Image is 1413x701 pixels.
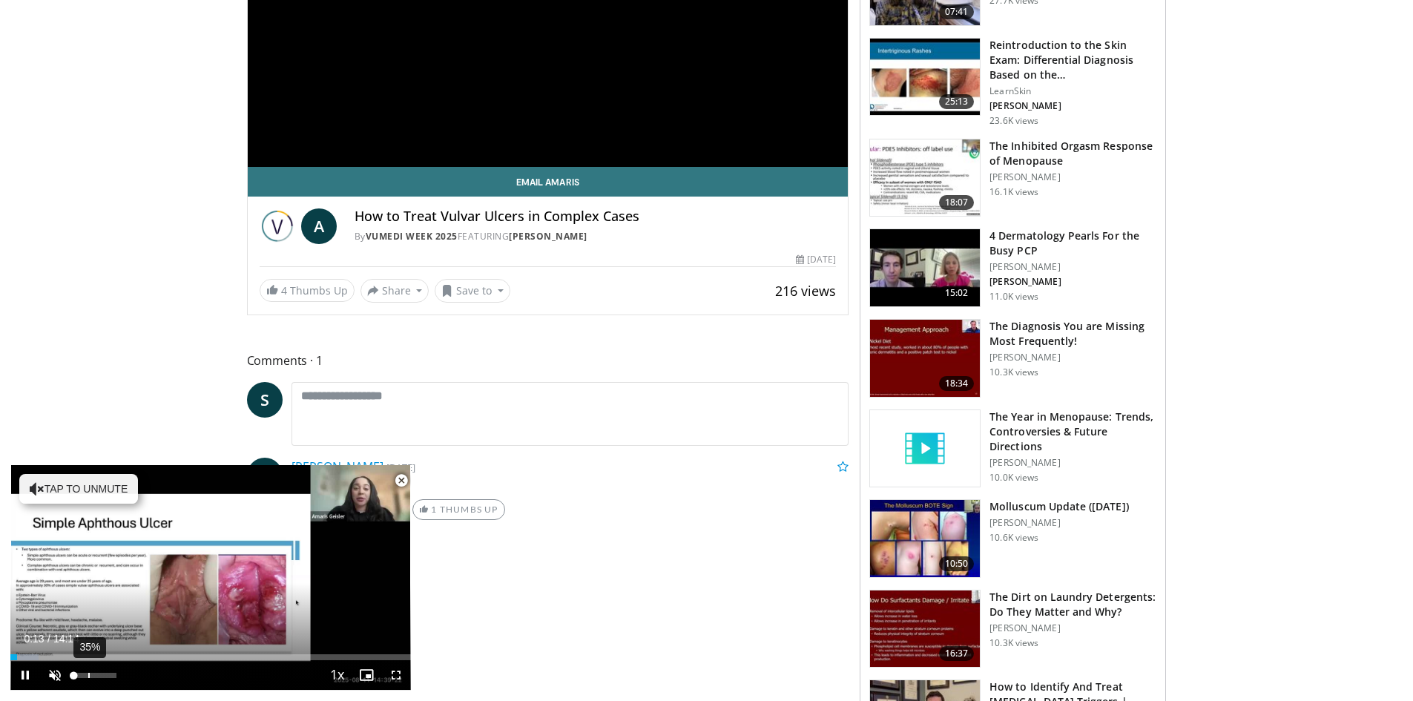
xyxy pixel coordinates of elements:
button: Playback Rate [322,660,352,690]
a: A [301,208,337,244]
p: [PERSON_NAME] [989,276,1156,288]
p: 10.3K views [989,366,1038,378]
h3: The Dirt on Laundry Detergents: Do They Matter and Why? [989,590,1156,619]
video-js: Video Player [10,465,411,691]
a: 18:07 The Inhibited Orgasm Response of Menopause [PERSON_NAME] 16.1K views [869,139,1156,217]
span: 14:14 [53,633,79,645]
p: [PERSON_NAME] [989,622,1156,634]
p: 10.0K views [989,472,1038,484]
img: 283c0f17-5e2d-42ba-a87c-168d447cdba4.150x105_q85_crop-smart_upscale.jpg [870,139,980,217]
p: 10.6K views [989,532,1038,544]
button: Fullscreen [381,660,411,690]
a: S [247,382,283,418]
span: 07:41 [939,4,975,19]
a: J [247,458,283,493]
a: [PERSON_NAME] [292,458,383,475]
button: Pause [10,660,40,690]
img: f51b4d6d-4f3a-4ff8-aca7-3ff3d12b1e6d.150x105_q85_crop-smart_upscale.jpg [870,500,980,577]
span: 216 views [775,282,836,300]
p: [PERSON_NAME] [989,457,1156,469]
a: 4 Thumbs Up [260,279,355,302]
div: By FEATURING [355,230,837,243]
p: LearnSkin [989,85,1156,97]
a: 15:02 4 Dermatology Pearls For the Busy PCP [PERSON_NAME] [PERSON_NAME] 11.0K views [869,228,1156,307]
p: 10.3K views [989,637,1038,649]
img: 7ae38220-1079-4581-b804-9f95799b0f25.150x105_q85_crop-smart_upscale.jpg [870,590,980,668]
span: 1 [431,504,437,515]
p: [PERSON_NAME] [989,261,1156,273]
p: Great work, Amaris [292,475,849,493]
p: [PERSON_NAME] [989,171,1156,183]
button: Save to [435,279,510,303]
div: [DATE] [796,253,836,266]
h3: The Diagnosis You are Missing Most Frequently! [989,319,1156,349]
small: [DATE] [386,461,415,474]
button: Tap to unmute [19,474,138,504]
div: Volume Level [73,673,116,678]
p: [PERSON_NAME] [989,352,1156,363]
p: [PERSON_NAME] [989,100,1156,112]
a: [PERSON_NAME] [509,230,587,243]
h3: The Inhibited Orgasm Response of Menopause [989,139,1156,168]
button: Enable picture-in-picture mode [352,660,381,690]
a: 16:37 The Dirt on Laundry Detergents: Do They Matter and Why? [PERSON_NAME] 10.3K views [869,590,1156,668]
span: 10:50 [939,556,975,571]
p: 16.1K views [989,186,1038,198]
span: 18:34 [939,376,975,391]
img: video_placeholder_short.svg [870,410,980,487]
button: Close [386,465,416,496]
span: 4 [281,283,287,297]
span: 18:07 [939,195,975,210]
a: 1 Thumbs Up [412,499,505,520]
span: Comments 1 [247,351,849,370]
h3: Molluscum Update ([DATE]) [989,499,1129,514]
img: 52a0b0fc-6587-4d56-b82d-d28da2c4b41b.150x105_q85_crop-smart_upscale.jpg [870,320,980,397]
a: 10:50 Molluscum Update ([DATE]) [PERSON_NAME] 10.6K views [869,499,1156,578]
img: Vumedi Week 2025 [260,208,295,244]
span: 15:02 [939,286,975,300]
span: / [47,633,50,645]
h3: Reintroduction to the Skin Exam: Differential Diagnosis Based on the… [989,38,1156,82]
p: 23.6K views [989,115,1038,127]
h3: 4 Dermatology Pearls For the Busy PCP [989,228,1156,258]
p: 11.0K views [989,291,1038,303]
h4: How to Treat Vulvar Ulcers in Complex Cases [355,208,837,225]
a: 18:34 The Diagnosis You are Missing Most Frequently! [PERSON_NAME] 10.3K views [869,319,1156,398]
img: 04c704bc-886d-4395-b463-610399d2ca6d.150x105_q85_crop-smart_upscale.jpg [870,229,980,306]
span: 16:37 [939,646,975,661]
div: Progress Bar [10,654,411,660]
p: [PERSON_NAME] [989,517,1129,529]
button: Share [360,279,429,303]
a: 25:13 Reintroduction to the Skin Exam: Differential Diagnosis Based on the… LearnSkin [PERSON_NAM... [869,38,1156,127]
button: Unmute [40,660,70,690]
h3: The Year in Menopause: Trends, Controversies & Future Directions [989,409,1156,454]
a: Email Amaris [248,167,849,197]
a: Vumedi Week 2025 [366,230,458,243]
span: 0:13 [24,633,44,645]
a: The Year in Menopause: Trends, Controversies & Future Directions [PERSON_NAME] 10.0K views [869,409,1156,488]
span: 25:13 [939,94,975,109]
img: 022c50fb-a848-4cac-a9d8-ea0906b33a1b.150x105_q85_crop-smart_upscale.jpg [870,39,980,116]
